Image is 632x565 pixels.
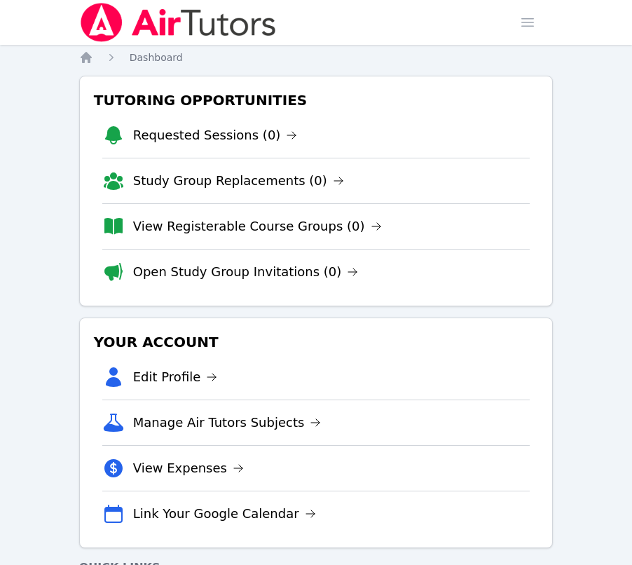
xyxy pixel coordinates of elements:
[133,413,322,433] a: Manage Air Tutors Subjects
[133,217,382,236] a: View Registerable Course Groups (0)
[133,125,298,145] a: Requested Sessions (0)
[79,50,554,64] nav: Breadcrumb
[91,329,542,355] h3: Your Account
[133,504,316,524] a: Link Your Google Calendar
[91,88,542,113] h3: Tutoring Opportunities
[79,3,277,42] img: Air Tutors
[133,367,218,387] a: Edit Profile
[133,458,244,478] a: View Expenses
[133,262,359,282] a: Open Study Group Invitations (0)
[130,52,183,63] span: Dashboard
[133,171,344,191] a: Study Group Replacements (0)
[130,50,183,64] a: Dashboard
